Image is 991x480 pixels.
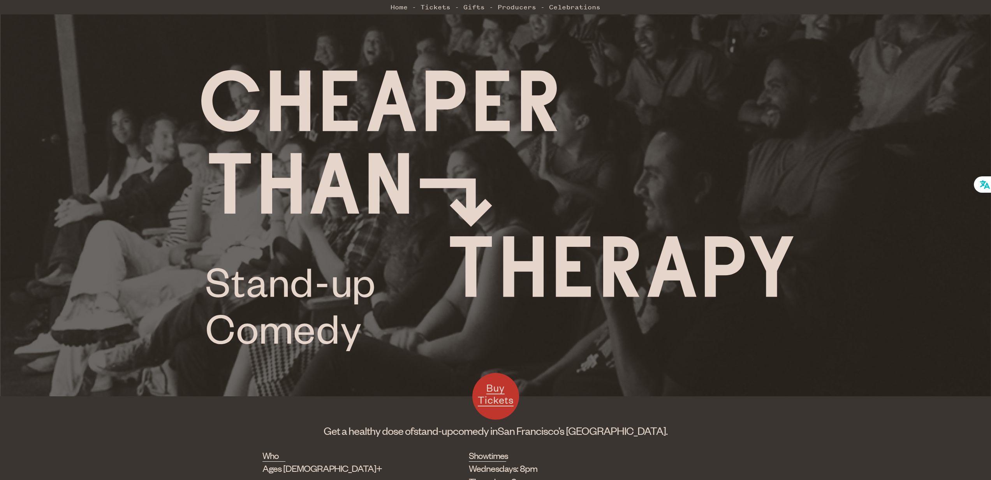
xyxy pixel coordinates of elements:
a: Buy Tickets [472,373,519,420]
span: stand-up [414,424,453,437]
h2: Who [262,449,285,462]
span: San Francisco’s [498,424,564,437]
span: Buy Tickets [478,381,514,406]
img: Cheaper Than Therapy logo [201,70,794,351]
li: Wednesdays: 8pm [469,462,716,475]
span: [GEOGRAPHIC_DATA]. [566,424,667,437]
h1: Get a healthy dose of comedy in [248,424,743,438]
h2: Showtimes [469,449,506,462]
div: Ages [DEMOGRAPHIC_DATA]+ [262,462,415,475]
